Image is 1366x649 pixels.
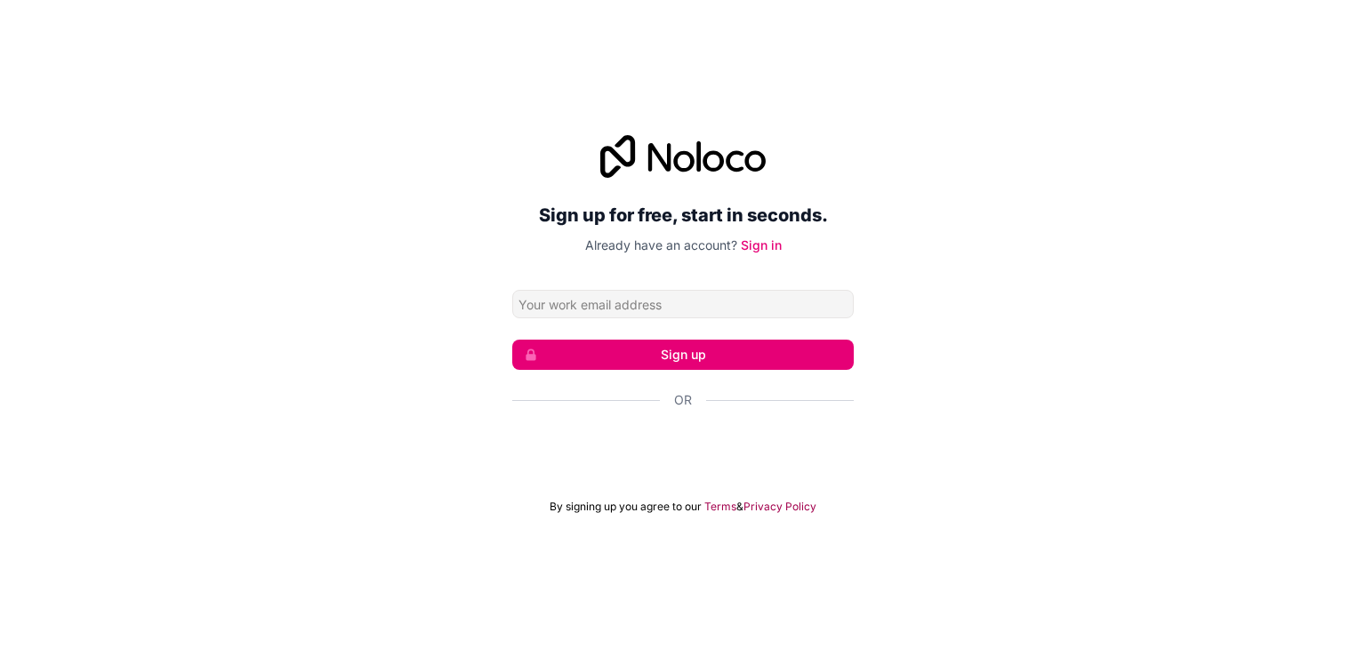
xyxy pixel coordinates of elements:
a: Privacy Policy [743,500,816,514]
a: Sign in [741,237,782,252]
button: Sign up [512,340,854,370]
input: Email address [512,290,854,318]
h2: Sign up for free, start in seconds. [512,199,854,231]
span: By signing up you agree to our [550,500,702,514]
span: & [736,500,743,514]
span: Or [674,391,692,409]
a: Terms [704,500,736,514]
span: Already have an account? [585,237,737,252]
